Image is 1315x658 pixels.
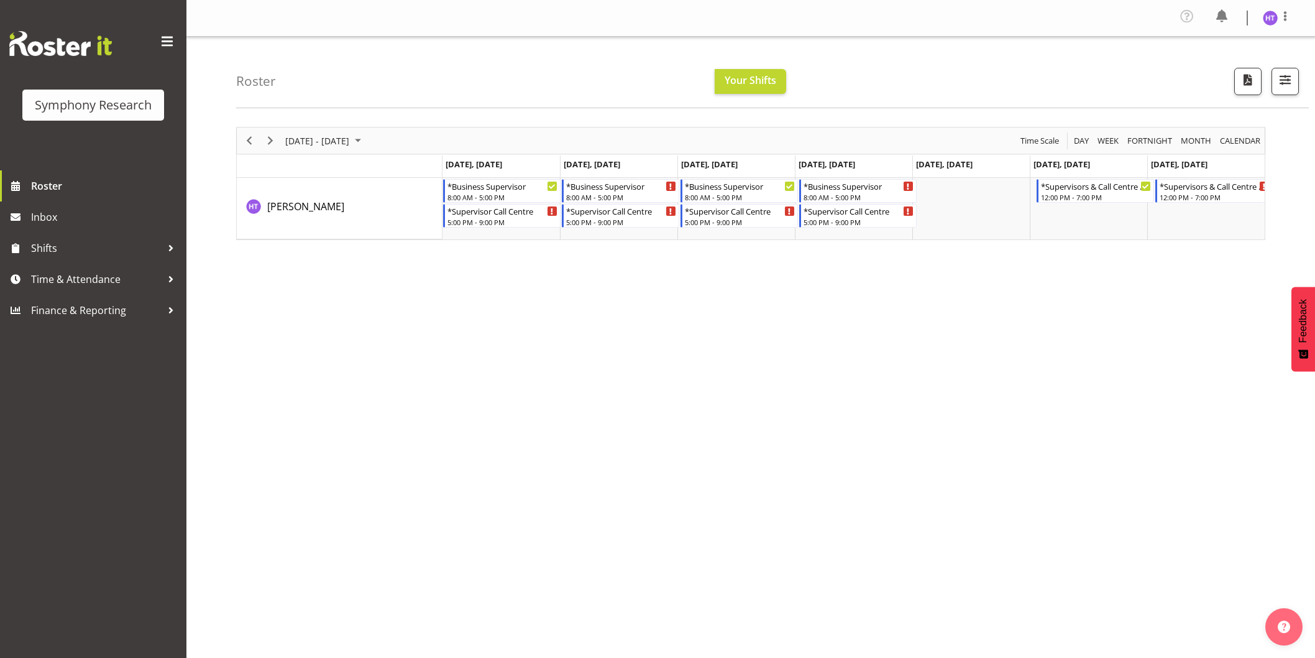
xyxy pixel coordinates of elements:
[447,217,557,227] div: 5:00 PM - 9:00 PM
[1271,68,1299,95] button: Filter Shifts
[31,270,162,289] span: Time & Attendance
[562,179,679,203] div: Hal Thomas"s event - *Business Supervisor Begin From Tuesday, September 9, 2025 at 8:00:00 AM GMT...
[1096,133,1120,149] span: Week
[260,127,281,154] div: Next
[1160,192,1270,202] div: 12:00 PM - 7:00 PM
[1151,159,1207,170] span: [DATE], [DATE]
[1041,180,1151,192] div: *Supervisors & Call Centre Weekend
[725,73,776,87] span: Your Shifts
[1019,133,1060,149] span: Time Scale
[262,133,279,149] button: Next
[1033,159,1090,170] span: [DATE], [DATE]
[446,159,502,170] span: [DATE], [DATE]
[566,192,676,202] div: 8:00 AM - 5:00 PM
[1219,133,1262,149] span: calendar
[804,205,914,217] div: *Supervisor Call Centre
[1155,179,1273,203] div: Hal Thomas"s event - *Supervisors & Call Centre Weekend Begin From Sunday, September 14, 2025 at ...
[799,159,855,170] span: [DATE], [DATE]
[1125,133,1175,149] button: Fortnight
[241,133,258,149] button: Previous
[237,178,442,239] td: Hal Thomas resource
[1278,621,1290,633] img: help-xxl-2.png
[804,180,914,192] div: *Business Supervisor
[35,96,152,114] div: Symphony Research
[31,301,162,320] span: Finance & Reporting
[562,204,679,228] div: Hal Thomas"s event - *Supervisor Call Centre Begin From Tuesday, September 9, 2025 at 5:00:00 PM ...
[239,127,260,154] div: Previous
[1180,133,1212,149] span: Month
[1234,68,1262,95] button: Download a PDF of the roster according to the set date range.
[566,217,676,227] div: 5:00 PM - 9:00 PM
[442,178,1265,239] table: Timeline Week of September 13, 2025
[566,180,676,192] div: *Business Supervisor
[267,199,344,214] a: [PERSON_NAME]
[9,31,112,56] img: Rosterit website logo
[443,204,561,228] div: Hal Thomas"s event - *Supervisor Call Centre Begin From Monday, September 8, 2025 at 5:00:00 PM G...
[1019,133,1061,149] button: Time Scale
[916,159,973,170] span: [DATE], [DATE]
[1037,179,1154,203] div: Hal Thomas"s event - *Supervisors & Call Centre Weekend Begin From Saturday, September 13, 2025 a...
[685,205,795,217] div: *Supervisor Call Centre
[31,239,162,257] span: Shifts
[447,192,557,202] div: 8:00 AM - 5:00 PM
[564,159,620,170] span: [DATE], [DATE]
[447,205,557,217] div: *Supervisor Call Centre
[681,159,738,170] span: [DATE], [DATE]
[1263,11,1278,25] img: hal-thomas1264.jpg
[804,217,914,227] div: 5:00 PM - 9:00 PM
[1298,299,1309,343] span: Feedback
[1041,192,1151,202] div: 12:00 PM - 7:00 PM
[1096,133,1121,149] button: Timeline Week
[799,179,917,203] div: Hal Thomas"s event - *Business Supervisor Begin From Thursday, September 11, 2025 at 8:00:00 AM G...
[1160,180,1270,192] div: *Supervisors & Call Centre Weekend
[31,208,180,226] span: Inbox
[284,133,351,149] span: [DATE] - [DATE]
[1179,133,1214,149] button: Timeline Month
[1291,287,1315,371] button: Feedback - Show survey
[31,177,180,195] span: Roster
[283,133,367,149] button: September 08 - 14, 2025
[566,205,676,217] div: *Supervisor Call Centre
[799,204,917,228] div: Hal Thomas"s event - *Supervisor Call Centre Begin From Thursday, September 11, 2025 at 5:00:00 P...
[715,69,786,94] button: Your Shifts
[685,192,795,202] div: 8:00 AM - 5:00 PM
[685,180,795,192] div: *Business Supervisor
[1218,133,1263,149] button: Month
[447,180,557,192] div: *Business Supervisor
[236,74,276,88] h4: Roster
[680,204,798,228] div: Hal Thomas"s event - *Supervisor Call Centre Begin From Wednesday, September 10, 2025 at 5:00:00 ...
[1126,133,1173,149] span: Fortnight
[1073,133,1090,149] span: Day
[236,127,1265,240] div: Timeline Week of September 13, 2025
[1072,133,1091,149] button: Timeline Day
[267,200,344,213] span: [PERSON_NAME]
[443,179,561,203] div: Hal Thomas"s event - *Business Supervisor Begin From Monday, September 8, 2025 at 8:00:00 AM GMT+...
[680,179,798,203] div: Hal Thomas"s event - *Business Supervisor Begin From Wednesday, September 10, 2025 at 8:00:00 AM ...
[804,192,914,202] div: 8:00 AM - 5:00 PM
[685,217,795,227] div: 5:00 PM - 9:00 PM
